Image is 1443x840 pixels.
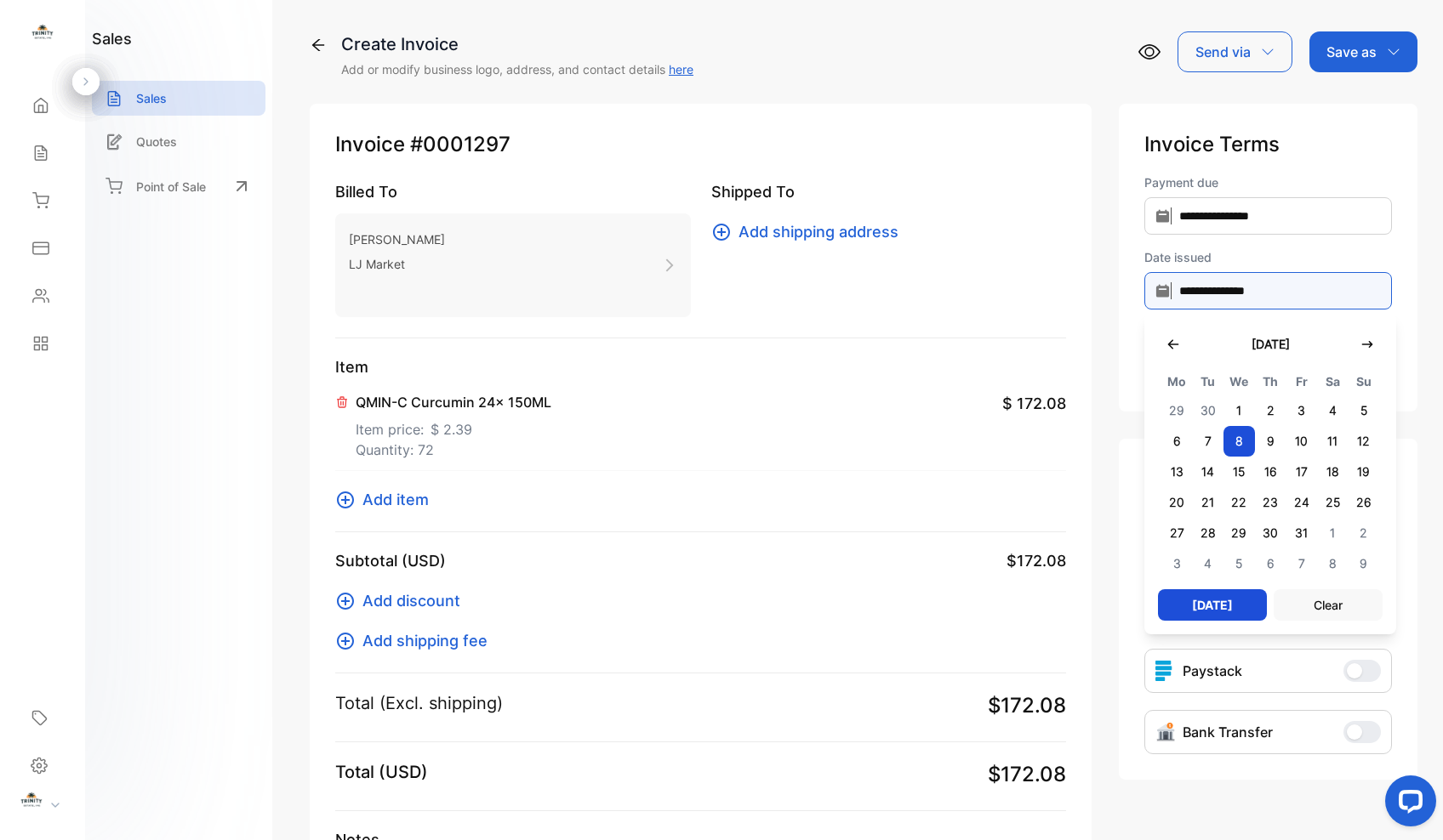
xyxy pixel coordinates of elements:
[1195,42,1251,62] p: Send via
[431,419,472,440] span: $ 2.39
[1317,372,1349,392] span: Sa
[1193,487,1224,518] span: 21
[1348,395,1379,426] span: 5
[335,759,428,785] p: Total (USD)
[362,589,460,612] span: Add discount
[1348,426,1379,457] span: 12
[1317,426,1349,457] span: 11
[335,589,471,612] button: Add discount
[1255,426,1286,457] span: 9
[1317,548,1349,579] span: 8
[19,790,44,815] img: profile
[1161,426,1193,457] span: 6
[1255,548,1286,579] span: 6
[1317,487,1349,518] span: 25
[92,167,265,205] a: Point of Sale
[1193,395,1224,426] span: 30
[1317,457,1349,487] span: 18
[1144,173,1392,191] label: Payment due
[1286,395,1317,426] span: 3
[1326,42,1377,62] p: Save as
[988,759,1066,790] span: $172.08
[1223,426,1255,457] span: 8
[349,252,445,276] p: LJ Market
[335,690,503,716] p: Total (Excl. shipping)
[1183,722,1273,742] p: Bank Transfer
[669,62,693,77] a: here
[30,22,55,48] img: logo
[1193,426,1224,457] span: 7
[739,220,898,243] span: Add shipping address
[1223,518,1255,548] span: 29
[410,129,510,160] span: #0001297
[1223,457,1255,487] span: 15
[1178,31,1292,72] button: Send via
[1007,549,1066,572] span: $172.08
[356,440,551,460] p: Quantity: 72
[1193,518,1224,548] span: 28
[1348,548,1379,579] span: 9
[1193,548,1224,579] span: 4
[1161,548,1193,579] span: 3
[1223,548,1255,579] span: 5
[1286,426,1317,457] span: 10
[1286,518,1317,548] span: 31
[1274,589,1383,621] button: Clear
[1144,129,1392,160] p: Invoice Terms
[92,27,132,50] h1: sales
[1155,722,1176,742] img: Icon
[711,220,909,243] button: Add shipping address
[1155,661,1176,681] img: icon
[136,133,177,150] p: Quotes
[1183,661,1242,681] p: Paystack
[1255,457,1286,487] span: 16
[1161,457,1193,487] span: 13
[1193,457,1224,487] span: 14
[349,227,445,252] p: [PERSON_NAME]
[136,178,206,196] p: Point of Sale
[1158,589,1267,621] button: [DATE]
[1161,372,1193,392] span: Mo
[356,412,551,440] p: Item price:
[335,129,1066,160] p: Invoice
[1223,395,1255,426] span: 1
[1235,326,1307,361] button: [DATE]
[1161,487,1193,518] span: 20
[362,488,429,511] span: Add item
[1286,548,1317,579] span: 7
[335,180,691,203] p: Billed To
[341,60,693,78] p: Add or modify business logo, address, and contact details
[1317,518,1349,548] span: 1
[1286,487,1317,518] span: 24
[1161,518,1193,548] span: 27
[92,124,265,159] a: Quotes
[341,31,693,57] div: Create Invoice
[136,89,167,107] p: Sales
[1161,395,1193,426] span: 29
[335,355,1066,378] p: Item
[1223,372,1255,392] span: We
[1255,518,1286,548] span: 30
[1309,31,1417,72] button: Save as
[1317,395,1349,426] span: 4
[988,690,1066,721] span: $172.08
[1193,372,1224,392] span: Tu
[1286,372,1317,392] span: Fr
[362,629,488,652] span: Add shipping fee
[1255,395,1286,426] span: 2
[1348,487,1379,518] span: 26
[1255,372,1286,392] span: Th
[92,81,265,116] a: Sales
[335,629,498,652] button: Add shipping fee
[1348,457,1379,487] span: 19
[335,488,439,511] button: Add item
[711,180,1067,203] p: Shipped To
[1348,518,1379,548] span: 2
[1348,372,1379,392] span: Su
[1144,248,1392,266] label: Date issued
[1286,457,1317,487] span: 17
[1255,487,1286,518] span: 23
[335,549,446,572] p: Subtotal (USD)
[1223,487,1255,518] span: 22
